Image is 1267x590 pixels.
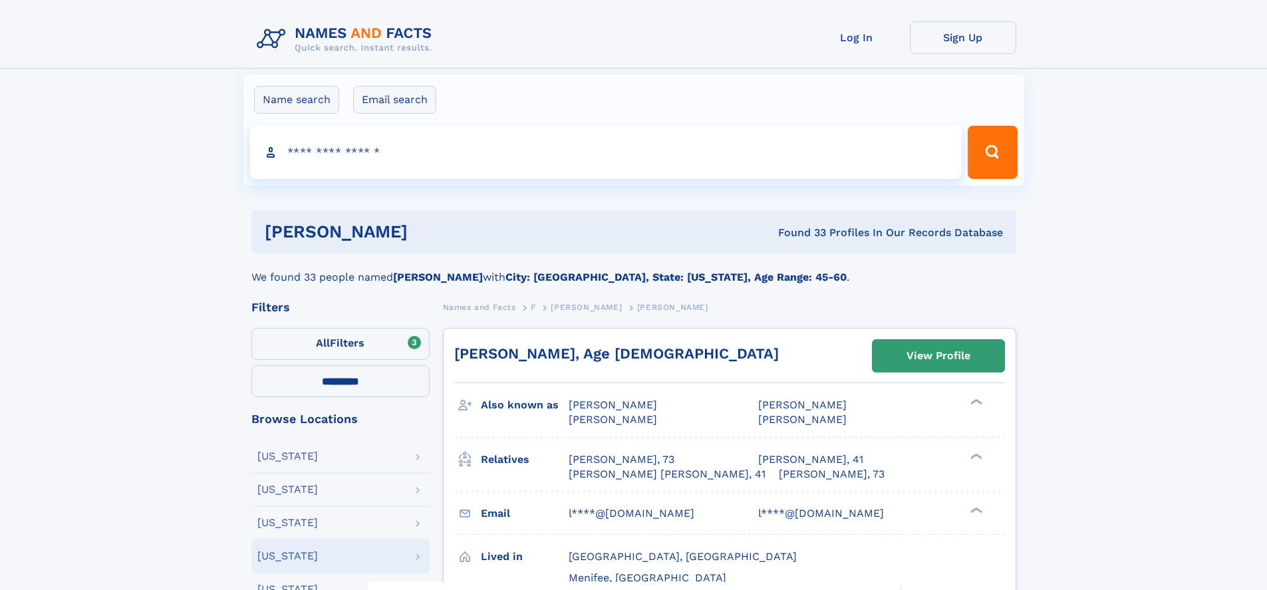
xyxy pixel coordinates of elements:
[910,21,1016,54] a: Sign Up
[250,126,962,179] input: search input
[251,328,430,360] label: Filters
[907,341,970,371] div: View Profile
[265,223,593,240] h1: [PERSON_NAME]
[569,467,766,482] a: [PERSON_NAME] [PERSON_NAME], 41
[967,398,983,406] div: ❯
[316,337,330,349] span: All
[531,303,536,312] span: F
[254,86,339,114] label: Name search
[443,299,516,315] a: Names and Facts
[593,225,1003,240] div: Found 33 Profiles In Our Records Database
[873,340,1004,372] a: View Profile
[569,398,657,411] span: [PERSON_NAME]
[967,452,983,460] div: ❯
[803,21,910,54] a: Log In
[531,299,536,315] a: F
[569,550,797,563] span: [GEOGRAPHIC_DATA], [GEOGRAPHIC_DATA]
[967,506,983,514] div: ❯
[251,413,430,425] div: Browse Locations
[569,452,674,467] a: [PERSON_NAME], 73
[257,484,318,495] div: [US_STATE]
[779,467,885,482] a: [PERSON_NAME], 73
[454,345,779,362] a: [PERSON_NAME], Age [DEMOGRAPHIC_DATA]
[257,517,318,528] div: [US_STATE]
[758,398,847,411] span: [PERSON_NAME]
[353,86,436,114] label: Email search
[481,545,569,568] h3: Lived in
[251,21,443,57] img: Logo Names and Facts
[569,413,657,426] span: [PERSON_NAME]
[551,299,622,315] a: [PERSON_NAME]
[257,551,318,561] div: [US_STATE]
[637,303,708,312] span: [PERSON_NAME]
[251,253,1016,285] div: We found 33 people named with .
[758,413,847,426] span: [PERSON_NAME]
[551,303,622,312] span: [PERSON_NAME]
[393,271,483,283] b: [PERSON_NAME]
[481,394,569,416] h3: Also known as
[251,301,430,313] div: Filters
[481,448,569,471] h3: Relatives
[758,452,863,467] a: [PERSON_NAME], 41
[257,451,318,462] div: [US_STATE]
[569,571,726,584] span: Menifee, [GEOGRAPHIC_DATA]
[481,502,569,525] h3: Email
[968,126,1017,179] button: Search Button
[505,271,847,283] b: City: [GEOGRAPHIC_DATA], State: [US_STATE], Age Range: 45-60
